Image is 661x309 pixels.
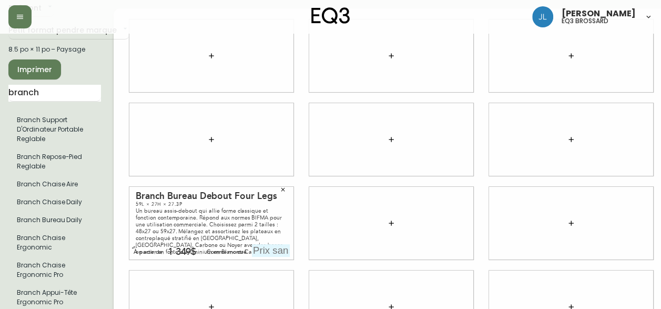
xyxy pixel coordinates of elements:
img: logo [311,7,350,24]
li: Petit format pendre marque [8,148,101,175]
li: Petit format pendre marque [8,111,101,148]
li: Petit format pendre marque [8,256,101,284]
li: Petit format pendre marque [8,193,101,211]
div: Branch Bureau Debout Four Legs [136,192,287,201]
div: 8.5 po × 11 po – Paysage [8,45,101,54]
input: Prix sans le $ [252,244,290,257]
li: Petit format pendre marque [8,229,101,256]
li: Petit format pendre marque [8,211,101,229]
input: Recherche [8,85,101,102]
li: Petit format pendre marque [8,175,101,193]
div: Comme montré [207,247,247,257]
span: [PERSON_NAME] [562,9,636,18]
div: Un bureau assis-debout qui allie forme classique et fonction contemporaine. Répond aux normes BIF... [136,207,287,255]
div: 1 349$ [168,247,197,257]
button: Imprimer [8,59,61,79]
span: Imprimer [17,63,53,76]
img: 4c684eb21b92554db63a26dcce857022 [532,6,553,27]
div: À partir de [134,247,162,257]
div: 59L × 27H × 27.3P [136,201,287,207]
h5: eq3 brossard [562,18,608,24]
